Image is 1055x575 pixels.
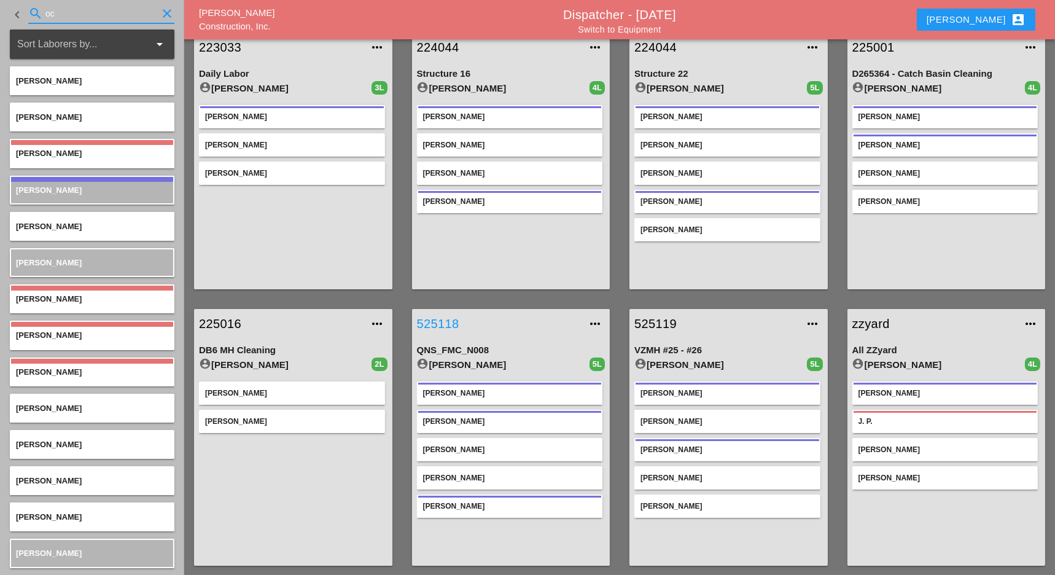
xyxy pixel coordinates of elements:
[417,315,581,333] a: 525118
[16,258,82,267] span: [PERSON_NAME]
[16,476,82,485] span: [PERSON_NAME]
[370,316,385,331] i: more_horiz
[199,81,372,96] div: [PERSON_NAME]
[852,81,865,93] i: account_circle
[634,38,798,57] a: 224044
[205,416,379,427] div: [PERSON_NAME]
[807,81,822,95] div: 5L
[417,81,429,93] i: account_circle
[858,444,1032,455] div: [PERSON_NAME]
[205,168,379,179] div: [PERSON_NAME]
[858,196,1032,207] div: [PERSON_NAME]
[634,343,823,358] div: VZMH #25 - #26
[372,81,387,95] div: 3L
[423,196,597,207] div: [PERSON_NAME]
[199,358,372,372] div: [PERSON_NAME]
[1025,81,1040,95] div: 4L
[10,7,25,22] i: keyboard_arrow_left
[199,81,211,93] i: account_circle
[634,81,647,93] i: account_circle
[852,358,865,370] i: account_circle
[205,111,379,122] div: [PERSON_NAME]
[423,168,597,179] div: [PERSON_NAME]
[28,6,43,21] i: search
[16,512,82,522] span: [PERSON_NAME]
[417,38,581,57] a: 224044
[640,444,814,455] div: [PERSON_NAME]
[634,81,807,96] div: [PERSON_NAME]
[640,196,814,207] div: [PERSON_NAME]
[640,224,814,235] div: [PERSON_NAME]
[1023,316,1038,331] i: more_horiz
[16,367,82,377] span: [PERSON_NAME]
[199,7,274,32] a: [PERSON_NAME] Construction, Inc.
[858,416,1032,427] div: J. P.
[858,388,1032,399] div: [PERSON_NAME]
[634,358,807,372] div: [PERSON_NAME]
[590,81,605,95] div: 4L
[1011,12,1026,27] i: account_box
[16,222,82,231] span: [PERSON_NAME]
[806,40,820,55] i: more_horiz
[372,358,387,371] div: 2L
[634,358,647,370] i: account_circle
[1025,358,1040,371] div: 4L
[852,358,1025,372] div: [PERSON_NAME]
[370,40,385,55] i: more_horiz
[423,111,597,122] div: [PERSON_NAME]
[423,472,597,483] div: [PERSON_NAME]
[417,67,605,81] div: Structure 16
[927,12,1026,27] div: [PERSON_NAME]
[423,416,597,427] div: [PERSON_NAME]
[917,9,1035,31] button: [PERSON_NAME]
[417,358,590,372] div: [PERSON_NAME]
[852,315,1016,333] a: zzyard
[852,38,1016,57] a: 225001
[640,501,814,512] div: [PERSON_NAME]
[640,168,814,179] div: [PERSON_NAME]
[640,388,814,399] div: [PERSON_NAME]
[417,358,429,370] i: account_circle
[634,67,823,81] div: Structure 22
[590,358,605,371] div: 5L
[858,139,1032,151] div: [PERSON_NAME]
[1023,40,1038,55] i: more_horiz
[858,472,1032,483] div: [PERSON_NAME]
[806,316,820,331] i: more_horiz
[199,38,363,57] a: 223033
[852,343,1041,358] div: All ZZyard
[16,331,82,340] span: [PERSON_NAME]
[423,501,597,512] div: [PERSON_NAME]
[634,315,798,333] a: 525119
[16,76,82,85] span: [PERSON_NAME]
[160,6,174,21] i: clear
[16,549,82,558] span: [PERSON_NAME]
[16,404,82,413] span: [PERSON_NAME]
[588,316,602,331] i: more_horiz
[199,343,387,358] div: DB6 MH Cleaning
[640,472,814,483] div: [PERSON_NAME]
[852,81,1025,96] div: [PERSON_NAME]
[640,416,814,427] div: [PERSON_NAME]
[423,388,597,399] div: [PERSON_NAME]
[199,67,387,81] div: Daily Labor
[16,294,82,303] span: [PERSON_NAME]
[588,40,602,55] i: more_horiz
[858,168,1032,179] div: [PERSON_NAME]
[199,358,211,370] i: account_circle
[16,440,82,449] span: [PERSON_NAME]
[858,111,1032,122] div: [PERSON_NAME]
[417,343,605,358] div: QNS_FMC_N008
[640,111,814,122] div: [PERSON_NAME]
[578,25,661,34] a: Switch to Equipment
[417,81,590,96] div: [PERSON_NAME]
[16,112,82,122] span: [PERSON_NAME]
[205,388,379,399] div: [PERSON_NAME]
[16,186,82,195] span: [PERSON_NAME]
[852,67,1041,81] div: D265364 - Catch Basin Cleaning
[807,358,822,371] div: 5L
[423,444,597,455] div: [PERSON_NAME]
[423,139,597,151] div: [PERSON_NAME]
[199,315,363,333] a: 225016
